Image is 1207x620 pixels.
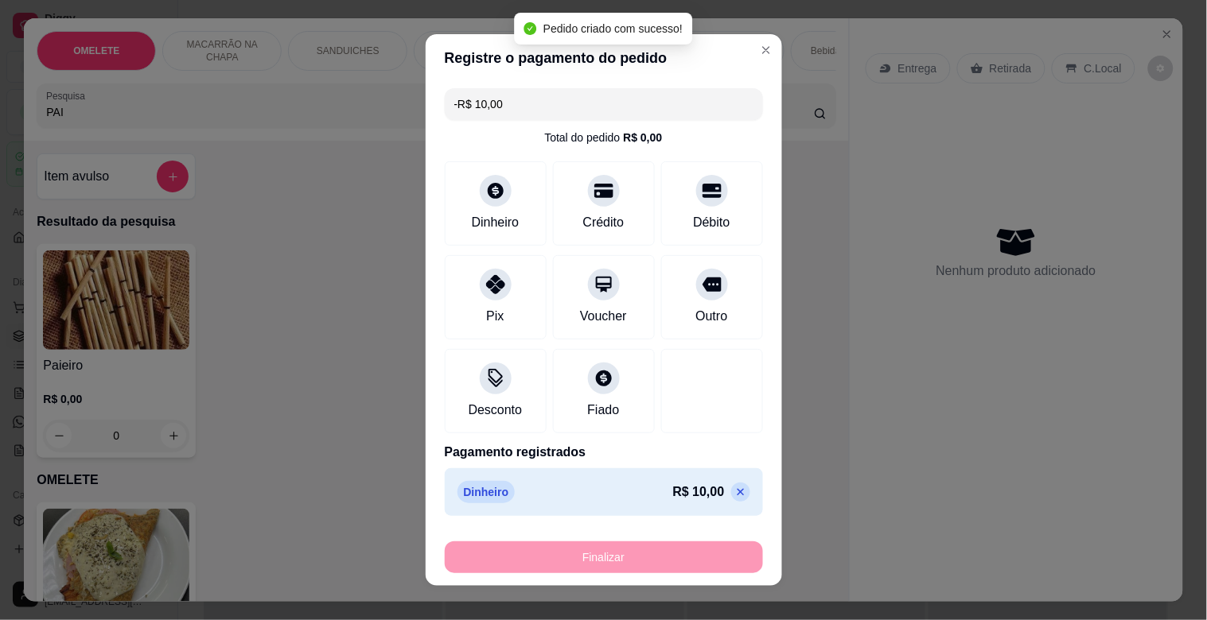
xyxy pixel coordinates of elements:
div: Dinheiro [472,213,520,232]
div: Fiado [587,401,619,420]
header: Registre o pagamento do pedido [426,34,782,82]
p: R$ 10,00 [673,482,725,502]
button: Close [753,37,779,63]
span: check-circle [524,22,537,35]
div: Desconto [469,401,523,420]
p: Dinheiro [457,481,516,503]
div: Crédito [583,213,625,232]
div: Outro [695,307,727,326]
span: Pedido criado com sucesso! [543,22,683,35]
input: Ex.: hambúrguer de cordeiro [454,88,753,120]
div: Voucher [580,307,627,326]
div: Total do pedido [544,130,662,145]
p: Pagamento registrados [445,443,763,462]
div: Débito [693,213,730,232]
div: Pix [486,307,504,326]
div: R$ 0,00 [623,130,662,145]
